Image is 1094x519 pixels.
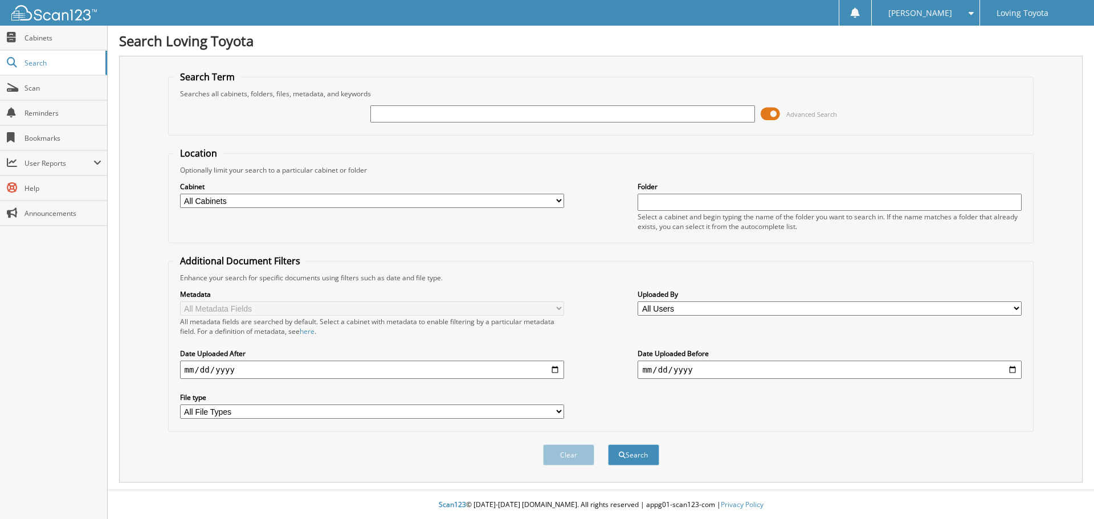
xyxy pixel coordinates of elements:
[174,273,1028,283] div: Enhance your search for specific documents using filters such as date and file type.
[180,182,564,191] label: Cabinet
[174,89,1028,99] div: Searches all cabinets, folders, files, metadata, and keywords
[638,349,1022,358] label: Date Uploaded Before
[608,444,659,465] button: Search
[888,10,952,17] span: [PERSON_NAME]
[25,133,101,143] span: Bookmarks
[638,289,1022,299] label: Uploaded By
[174,255,306,267] legend: Additional Document Filters
[439,500,466,509] span: Scan123
[174,71,240,83] legend: Search Term
[119,31,1083,50] h1: Search Loving Toyota
[300,326,315,336] a: here
[721,500,764,509] a: Privacy Policy
[638,182,1022,191] label: Folder
[11,5,97,21] img: scan123-logo-white.svg
[180,361,564,379] input: start
[174,147,223,160] legend: Location
[25,183,101,193] span: Help
[786,110,837,118] span: Advanced Search
[180,289,564,299] label: Metadata
[180,317,564,336] div: All metadata fields are searched by default. Select a cabinet with metadata to enable filtering b...
[180,349,564,358] label: Date Uploaded After
[638,361,1022,379] input: end
[108,491,1094,519] div: © [DATE]-[DATE] [DOMAIN_NAME]. All rights reserved | appg01-scan123-com |
[180,393,564,402] label: File type
[997,10,1048,17] span: Loving Toyota
[25,33,101,43] span: Cabinets
[25,83,101,93] span: Scan
[25,158,93,168] span: User Reports
[174,165,1028,175] div: Optionally limit your search to a particular cabinet or folder
[25,58,100,68] span: Search
[543,444,594,465] button: Clear
[638,212,1022,231] div: Select a cabinet and begin typing the name of the folder you want to search in. If the name match...
[25,209,101,218] span: Announcements
[25,108,101,118] span: Reminders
